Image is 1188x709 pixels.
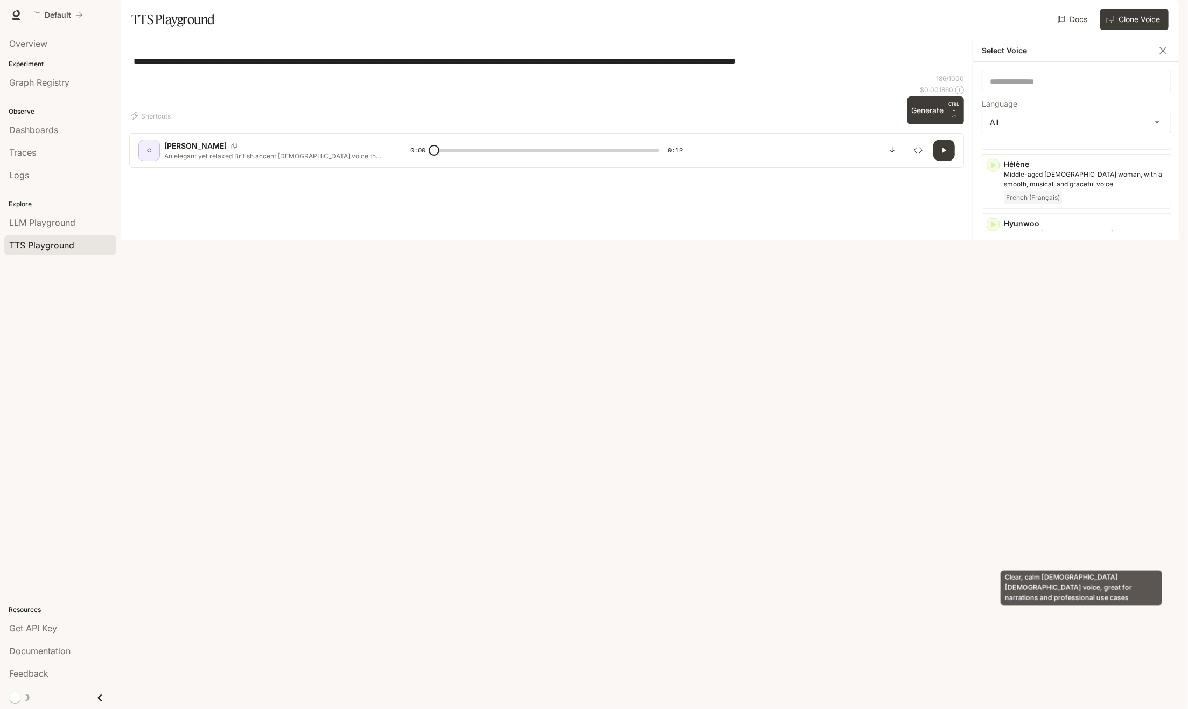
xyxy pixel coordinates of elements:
[920,85,953,94] p: $ 0.001860
[948,101,960,120] p: ⏎
[882,140,903,161] button: Download audio
[129,107,175,124] button: Shortcuts
[907,140,929,161] button: Inspect
[141,142,158,159] div: C
[948,101,960,114] p: CTRL +
[907,96,965,124] button: GenerateCTRL +⏎
[45,11,71,20] p: Default
[131,9,215,30] h1: TTS Playground
[1004,170,1166,189] p: Middle-aged French woman, with a smooth, musical, and graceful voice
[1001,571,1162,606] div: Clear, calm [DEMOGRAPHIC_DATA] [DEMOGRAPHIC_DATA] voice, great for narrations and professional us...
[982,100,1017,108] p: Language
[1004,229,1166,248] p: Young adult Korean male voice
[410,145,425,156] span: 0:00
[668,145,683,156] span: 0:12
[1056,9,1092,30] a: Docs
[1004,159,1166,170] p: Hélène
[28,4,88,26] button: All workspaces
[982,112,1171,133] div: All
[164,151,385,161] p: An elegant yet relaxed British accent [DEMOGRAPHIC_DATA] voice that is warm, clear, trustworthy, ...
[227,143,242,149] button: Copy Voice ID
[936,74,964,83] p: 186 / 1000
[1100,9,1169,30] button: Clone Voice
[164,141,227,151] p: [PERSON_NAME]
[1004,191,1062,204] span: French (Français)
[1004,218,1166,229] p: Hyunwoo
